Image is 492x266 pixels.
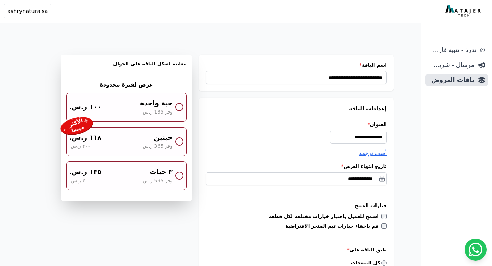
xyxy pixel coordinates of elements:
span: حبة واحدة [140,98,173,108]
span: ١٣٥ ر.س. [69,167,101,177]
span: ندرة - تنبية قارب علي النفاذ [428,45,476,55]
span: ٢٠٠ ر.س. [69,143,90,150]
span: ٣ حبات [150,167,173,177]
span: ١١٨ ر.س. [69,133,101,143]
span: وفر 595 ر.س [143,177,173,185]
span: ١٠٠ ر.س. [69,102,101,112]
label: قم باخفاء خيارات ثيم المتجر الافتراضية [285,223,381,229]
h3: إعدادات الباقة [206,105,387,113]
label: اسم الباقة [206,62,387,68]
button: أضف ترجمة [359,149,387,157]
h2: عرض لفترة محدودة [100,81,153,89]
img: MatajerTech Logo [445,5,482,17]
div: الأكثر مبيعا [67,117,87,135]
input: كل المنتجات [381,260,387,266]
h3: معاينة لشكل الباقه علي الجوال [66,60,187,75]
h3: خيارات المنتج [206,202,387,209]
span: وفر 365 ر.س [143,143,173,150]
span: وفر 135 ر.س [143,108,173,116]
label: اسمح للعميل باختيار خيارات مختلفة لكل قطعة [269,213,381,220]
span: باقات العروض [428,75,474,85]
label: العنوان [206,121,387,128]
span: أضف ترجمة [359,150,387,156]
span: ashrynaturalsa [7,7,48,15]
span: مرسال - شريط دعاية [428,60,474,70]
label: تاريخ انتهاء العرض [206,163,387,170]
span: ٣٠٠ ر.س. [69,177,90,185]
span: حبتين [154,133,173,143]
label: طبق الباقة على [206,246,387,253]
button: ashrynaturalsa [4,4,51,18]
